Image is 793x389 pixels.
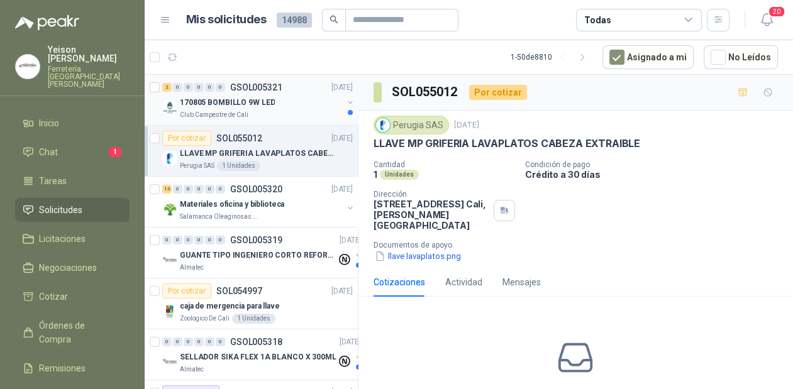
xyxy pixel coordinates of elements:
[162,253,177,268] img: Company Logo
[15,227,130,251] a: Licitaciones
[525,160,788,169] p: Condición de pago
[162,80,355,120] a: 2 0 0 0 0 0 GSOL005321[DATE] Company Logo170805 BOMBILLO 9W LEDClub Campestre de Cali
[525,169,788,180] p: Crédito a 30 días
[331,82,353,94] p: [DATE]
[15,15,79,30] img: Logo peakr
[340,336,361,348] p: [DATE]
[173,236,182,244] div: 0
[15,356,130,380] a: Remisiones
[39,319,118,346] span: Órdenes de Compra
[330,15,338,24] span: search
[216,337,225,346] div: 0
[180,300,280,312] p: caja de mergencia para llave
[340,234,361,246] p: [DATE]
[162,182,355,222] a: 13 0 0 0 0 0 GSOL005320[DATE] Company LogoMateriales oficina y bibliotecaSalamanca Oleaginosas SAS
[392,82,459,102] h3: SOL055012
[162,100,177,115] img: Company Logo
[194,236,204,244] div: 0
[15,140,130,164] a: Chat1
[445,275,482,289] div: Actividad
[15,314,130,351] a: Órdenes de Compra
[184,337,193,346] div: 0
[39,232,86,246] span: Licitaciones
[331,133,353,145] p: [DATE]
[376,118,390,132] img: Company Logo
[162,283,211,299] div: Por cotizar
[216,287,262,295] p: SOL054997
[15,169,130,193] a: Tareas
[602,45,694,69] button: Asignado a mi
[511,47,592,67] div: 1 - 50 de 8810
[162,151,177,166] img: Company Logo
[216,83,225,92] div: 0
[374,249,462,263] button: llave lavaplatos.png
[145,278,358,329] a: Por cotizarSOL054997[DATE] Company Logocaja de mergencia para llaveZoologico De Cali1 Unidades
[374,116,449,134] div: Perugia SAS
[216,185,225,194] div: 0
[230,337,282,346] p: GSOL005318
[755,9,778,31] button: 20
[180,249,336,261] p: GUANTE TIPO INGENIERO CORTO REFORZADO
[16,55,40,79] img: Company Logo
[205,185,214,194] div: 0
[15,111,130,135] a: Inicio
[162,334,363,375] a: 0 0 0 0 0 0 GSOL005318[DATE] Company LogoSELLADOR SIKA FLEX 1A BLANCO X 300MLAlmatec
[39,261,97,275] span: Negociaciones
[205,236,214,244] div: 0
[39,361,86,375] span: Remisiones
[180,364,204,375] p: Almatec
[380,170,419,180] div: Unidades
[162,185,172,194] div: 13
[277,13,312,28] span: 14988
[162,354,177,370] img: Company Logo
[48,65,130,88] p: Ferretería [GEOGRAPHIC_DATA][PERSON_NAME]
[205,83,214,92] div: 0
[180,97,275,109] p: 170805 BOMBILLO 9W LED
[15,285,130,309] a: Cotizar
[216,236,225,244] div: 0
[584,13,611,27] div: Todas
[48,45,130,63] p: Yeison [PERSON_NAME]
[194,337,204,346] div: 0
[180,199,284,211] p: Materiales oficina y biblioteca
[162,337,172,346] div: 0
[374,137,640,150] p: LLAVE MP GRIFERIA LAVAPLATOS CABEZA EXTRAIBLE
[331,285,353,297] p: [DATE]
[374,190,489,199] p: Dirección
[173,337,182,346] div: 0
[39,290,68,304] span: Cotizar
[15,198,130,222] a: Solicitudes
[15,256,130,280] a: Negociaciones
[39,203,82,217] span: Solicitudes
[217,161,260,171] div: 1 Unidades
[180,263,204,273] p: Almatec
[768,6,785,18] span: 20
[180,110,248,120] p: Club Campestre de Cali
[186,11,267,29] h1: Mis solicitudes
[39,174,67,188] span: Tareas
[194,185,204,194] div: 0
[216,134,262,143] p: SOL055012
[230,83,282,92] p: GSOL005321
[39,145,58,159] span: Chat
[162,304,177,319] img: Company Logo
[374,160,515,169] p: Cantidad
[374,169,377,180] p: 1
[180,314,230,324] p: Zoologico De Cali
[184,83,193,92] div: 0
[180,148,336,160] p: LLAVE MP GRIFERIA LAVAPLATOS CABEZA EXTRAIBLE
[230,236,282,244] p: GSOL005319
[331,184,353,195] p: [DATE]
[454,119,479,131] p: [DATE]
[230,185,282,194] p: GSOL005320
[162,233,363,273] a: 0 0 0 0 0 0 GSOL005319[DATE] Company LogoGUANTE TIPO INGENIERO CORTO REFORZADOAlmatec
[173,185,182,194] div: 0
[180,161,214,171] p: Perugia SAS
[162,131,211,146] div: Por cotizar
[374,199,489,231] p: [STREET_ADDRESS] Cali , [PERSON_NAME][GEOGRAPHIC_DATA]
[469,85,527,100] div: Por cotizar
[194,83,204,92] div: 0
[173,83,182,92] div: 0
[180,351,336,363] p: SELLADOR SIKA FLEX 1A BLANCO X 300ML
[180,212,259,222] p: Salamanca Oleaginosas SAS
